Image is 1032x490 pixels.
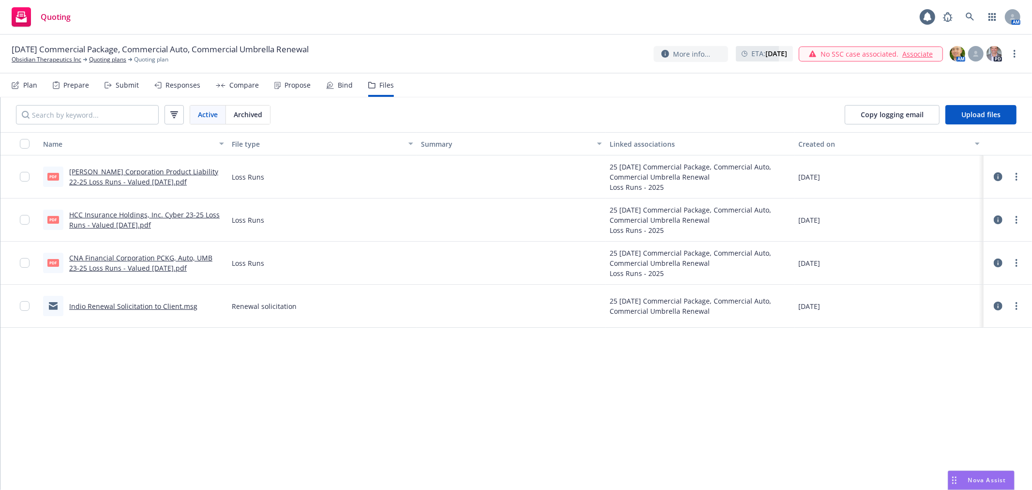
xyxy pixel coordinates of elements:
span: [DATE] [799,172,821,182]
a: HCC Insurance Holdings, Inc. Cyber 23-25 Loss Runs - Valued [DATE].pdf [69,210,220,230]
button: Name [39,132,228,155]
a: [PERSON_NAME] Corporation Product Liability 22-25 Loss Runs - Valued [DATE].pdf [69,167,218,186]
div: Drag to move [948,471,960,490]
a: Quoting plans [89,55,126,64]
span: [DATE] Commercial Package, Commercial Auto, Commercial Umbrella Renewal [12,44,309,55]
input: Toggle Row Selected [20,215,30,225]
button: File type [228,132,417,155]
div: Compare [229,81,259,89]
span: Nova Assist [968,476,1006,484]
img: photo [987,46,1002,61]
img: photo [950,46,965,61]
button: Linked associations [606,132,794,155]
button: Nova Assist [948,471,1015,490]
a: more [1011,300,1022,312]
input: Search by keyword... [16,105,159,124]
a: more [1009,48,1020,60]
span: [DATE] [799,258,821,268]
button: Summary [417,132,606,155]
span: Renewal solicitation [232,301,297,311]
div: Submit [116,81,139,89]
a: more [1011,257,1022,269]
span: [DATE] [799,301,821,311]
a: Indio Renewal Solicitation to Client.msg [69,302,197,311]
div: 25 [DATE] Commercial Package, Commercial Auto, Commercial Umbrella Renewal [610,205,791,225]
a: Search [960,7,980,27]
a: more [1011,171,1022,183]
a: Report a Bug [938,7,957,27]
button: Created on [795,132,984,155]
div: Loss Runs - 2025 [610,268,791,278]
div: File type [232,139,402,149]
span: Quoting [41,13,71,21]
div: Bind [338,81,353,89]
div: Summary [421,139,591,149]
span: Loss Runs [232,215,264,225]
div: Loss Runs - 2025 [610,225,791,235]
span: [DATE] [799,215,821,225]
button: Copy logging email [845,105,940,124]
a: CNA Financial Corporation PCKG, Auto, UMB 23-25 Loss Runs - Valued [DATE].pdf [69,253,212,273]
input: Toggle Row Selected [20,258,30,268]
div: Linked associations [610,139,791,149]
div: Propose [284,81,311,89]
div: Responses [165,81,200,89]
span: pdf [47,259,59,266]
span: Copy logging email [861,110,924,119]
div: 25 [DATE] Commercial Package, Commercial Auto, Commercial Umbrella Renewal [610,296,791,316]
button: Upload files [945,105,1017,124]
span: Quoting plan [134,55,168,64]
span: Upload files [961,110,1001,119]
span: Archived [234,109,262,120]
button: More info... [654,46,728,62]
span: Loss Runs [232,172,264,182]
a: Quoting [8,3,75,31]
input: Toggle Row Selected [20,172,30,182]
span: Loss Runs [232,258,264,268]
input: Toggle Row Selected [20,301,30,311]
div: Loss Runs - 2025 [610,182,791,192]
div: Created on [799,139,969,149]
a: Associate [902,49,933,59]
span: More info... [673,49,710,59]
div: Prepare [63,81,89,89]
span: pdf [47,216,59,223]
input: Select all [20,139,30,149]
div: Files [379,81,394,89]
span: ETA : [751,48,787,59]
a: Switch app [983,7,1002,27]
div: 25 [DATE] Commercial Package, Commercial Auto, Commercial Umbrella Renewal [610,162,791,182]
div: Plan [23,81,37,89]
div: 25 [DATE] Commercial Package, Commercial Auto, Commercial Umbrella Renewal [610,248,791,268]
div: Name [43,139,213,149]
span: Active [198,109,218,120]
span: No SSC case associated. [821,49,898,59]
a: Obsidian Therapeutics Inc [12,55,81,64]
strong: [DATE] [765,49,787,58]
span: pdf [47,173,59,180]
a: more [1011,214,1022,226]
